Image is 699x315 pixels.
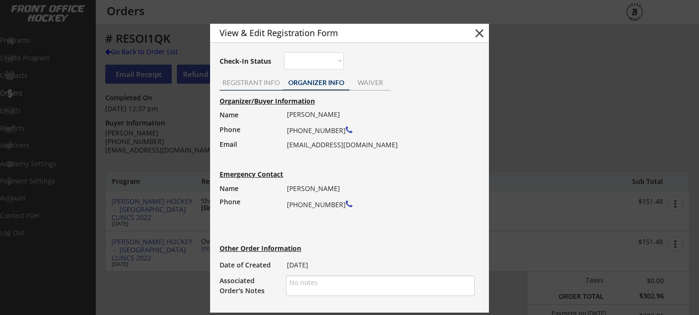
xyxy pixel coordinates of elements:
[220,182,277,209] div: Name Phone
[220,98,421,105] div: Organizer/Buyer Information
[220,276,277,296] div: Associated Order's Notes
[287,258,469,272] div: [DATE]
[220,58,273,65] div: Check-In Status
[220,108,277,166] div: Name Phone Email
[220,79,283,86] div: REGISTRANT INFO
[287,182,469,239] div: [PERSON_NAME] [PHONE_NUMBER]
[220,245,336,252] div: Other Order Information
[220,258,277,272] div: Date of Created
[220,29,456,37] div: View & Edit Registration Form
[283,79,349,86] div: ORGANIZER INFO
[472,26,487,40] button: close
[349,79,391,86] div: WAIVER
[287,108,469,152] div: [PERSON_NAME] [PHONE_NUMBER] [EMAIL_ADDRESS][DOMAIN_NAME]
[220,171,292,178] div: Emergency Contact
